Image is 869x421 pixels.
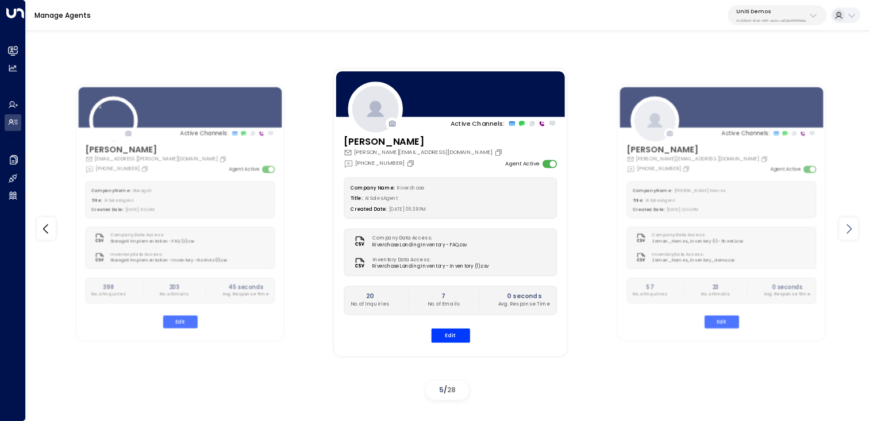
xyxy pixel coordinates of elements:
h2: 203 [160,283,189,291]
button: Copy [683,165,692,172]
label: Title: [351,196,363,202]
label: Company Name: [633,188,672,194]
span: StorageX Implementation - Inventory - No links (1).csv [111,258,228,264]
div: [PERSON_NAME][EMAIL_ADDRESS][DOMAIN_NAME] [626,156,770,163]
span: Riverchase [397,185,424,191]
span: StorageX [133,188,152,194]
div: [PHONE_NUMBER] [86,165,151,173]
label: Company Data Access: [372,234,463,241]
button: Copy [220,156,229,163]
div: [PHONE_NUMBER] [626,165,691,173]
button: Edit [431,329,470,343]
div: [PERSON_NAME][EMAIL_ADDRESS][DOMAIN_NAME] [344,148,505,156]
label: Agent Active [505,160,539,168]
label: Created Date: [91,207,124,213]
button: Uniti Demos4c025b01-9fa0-46ff-ab3a-a620b886896e [728,5,826,25]
h2: 0 seconds [764,283,810,291]
h2: 398 [91,283,126,291]
label: Agent Active [770,165,801,173]
label: Title: [91,198,102,203]
label: Created Date: [633,207,665,213]
button: Copy [406,159,417,167]
span: Riverchase Landing Inventory - FAQ.csv [372,242,467,249]
span: StorageX Implementation - FAQ (2).csv [111,238,195,245]
span: Zeman_Homes_Inventory_demo.csv [652,258,735,264]
p: Active Channels: [721,129,770,137]
button: Edit [704,315,739,328]
span: [DATE] 12:03 PM [667,207,699,213]
button: Edit [163,315,198,328]
p: No. of Emails [428,301,460,308]
p: No. of Inquiries [91,291,126,298]
label: Agent Active [229,165,260,173]
label: Created Date: [351,207,387,213]
span: 28 [447,385,456,395]
p: No. of Inquiries [633,291,667,298]
p: Uniti Demos [736,8,806,15]
a: Manage Agents [34,10,91,20]
h2: 20 [351,292,390,301]
div: / [426,381,469,400]
p: Active Channels: [180,129,229,137]
span: AI Sales Agent [365,196,399,202]
p: No. of Inquiries [351,301,390,308]
span: AI Sales Agent [104,198,134,203]
button: Copy [494,148,505,156]
h2: 7 [428,292,460,301]
p: Avg. Response Time [764,291,810,298]
button: Copy [761,156,770,163]
div: [PHONE_NUMBER] [344,159,417,168]
label: Inventory Data Access: [111,252,224,258]
img: 110_headshot.jpg [89,96,138,145]
label: Company Data Access: [652,232,740,238]
p: Avg. Response Time [222,291,269,298]
label: Title: [633,198,643,203]
p: Avg. Response Time [498,301,551,308]
h2: 57 [633,283,667,291]
span: 5 [439,385,444,395]
span: AI Sales Agent [645,198,675,203]
span: [PERSON_NAME] Homes [674,188,725,194]
label: Inventory Data Access: [652,252,731,258]
span: Zeman_Homes_Inventory (1) - Sheet2.csv [652,238,743,245]
span: [DATE] 06:38 PM [389,207,427,213]
div: [EMAIL_ADDRESS][PERSON_NAME][DOMAIN_NAME] [86,156,229,163]
label: Company Data Access: [111,232,191,238]
button: Copy [141,165,151,172]
span: Riverchase Landing Inventory - Inventory (1).csv [372,263,489,270]
p: Active Channels: [451,119,505,128]
p: No. of Emails [160,291,189,298]
h2: 23 [701,283,730,291]
h3: [PERSON_NAME] [626,143,770,156]
h3: [PERSON_NAME] [344,134,505,148]
p: No. of Emails [701,291,730,298]
label: Company Name: [351,185,395,191]
p: 4c025b01-9fa0-46ff-ab3a-a620b886896e [736,18,806,23]
span: [DATE] 11:12 AM [126,207,156,213]
h2: 45 seconds [222,283,269,291]
label: Company Name: [91,188,131,194]
label: Inventory Data Access: [372,256,485,263]
h3: [PERSON_NAME] [86,143,229,156]
h2: 0 seconds [498,292,551,301]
